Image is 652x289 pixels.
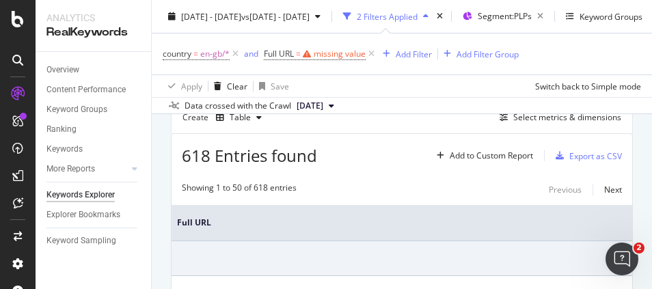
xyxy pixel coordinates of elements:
div: 2 Filters Applied [357,10,418,22]
iframe: Intercom live chat [606,243,638,275]
a: More Reports [46,162,128,176]
a: Keyword Sampling [46,234,141,248]
span: Messages [110,197,163,207]
div: Botify [45,61,73,76]
button: Next [604,182,622,198]
div: Apply [181,80,202,92]
a: Overview [46,63,141,77]
div: Create [182,107,267,128]
div: Add Filter [396,48,432,59]
span: country [163,48,191,59]
span: 2 [634,243,644,253]
button: Keyword Groups [560,5,648,27]
div: Add Filter Group [457,48,519,59]
span: en-gb/* [200,44,230,64]
a: Keywords [46,142,141,156]
button: Help [182,163,273,218]
div: Next [604,184,622,195]
img: Jenny avatar [14,60,30,77]
button: Apply [163,75,202,97]
span: 2025 Feb. 9th [297,100,323,112]
div: • [DATE] [87,112,125,126]
a: Keywords Explorer [46,188,141,202]
button: Export as CSV [550,145,622,167]
img: Profile image for Colleen [16,98,43,126]
div: Analytics [46,11,140,25]
span: = [193,48,198,59]
div: Export as CSV [569,150,622,162]
span: vs [DATE] - [DATE] [241,10,310,22]
a: Ranking [46,122,141,137]
div: • 15h ago [76,61,120,76]
div: Overview [46,63,79,77]
div: and [244,48,258,59]
a: Content Performance [46,83,141,97]
div: Clear [227,80,247,92]
button: Previous [549,182,582,198]
button: Switch back to Simple mode [530,75,641,97]
span: Help [217,197,239,207]
span: Full URL [177,217,627,229]
button: Clear [208,75,247,97]
span: Thank you for your patience. We will try to get back to you as soon as possible. [45,49,426,59]
div: RealKeywords [46,25,140,40]
div: Close [240,5,264,30]
div: Data crossed with the Crawl [185,100,291,112]
button: Table [210,107,267,128]
img: Renaud avatar [25,60,42,77]
div: Ranking [46,122,77,137]
a: Explorer Bookmarks [46,208,141,222]
div: Colleen [49,112,84,126]
h1: Messages [101,6,175,29]
button: Save [254,75,289,97]
button: [DATE] [291,98,340,114]
div: Previous [549,184,582,195]
div: Keywords [46,142,83,156]
button: [DATE] - [DATE]vs[DATE] - [DATE] [163,5,326,27]
div: Switch back to Simple mode [535,80,641,92]
button: Add Filter Group [438,46,519,62]
div: missing value [314,48,366,59]
button: Messages [91,163,182,218]
button: and [244,47,258,60]
span: 618 Entries found [182,144,317,167]
span: [DATE] - [DATE] [181,10,241,22]
span: = [296,48,301,59]
button: Segment:PLPs [457,5,549,27]
div: Table [230,113,251,122]
div: Keyword Groups [46,102,107,117]
div: Select metrics & dimensions [513,111,621,123]
div: Keyword Sampling [46,234,116,248]
a: Keyword Groups [46,102,141,117]
div: Add to Custom Report [450,152,533,160]
div: times [434,10,446,23]
div: Keyword Groups [580,10,642,22]
div: Explorer Bookmarks [46,208,120,222]
span: Full URL [264,48,294,59]
div: Content Performance [46,83,126,97]
span: Segment: PLPs [478,10,532,22]
button: Select metrics & dimensions [494,109,621,126]
button: 2 Filters Applied [338,5,434,27]
button: Ask a question [75,122,199,149]
div: Save [271,80,289,92]
div: More Reports [46,162,95,176]
div: Keywords Explorer [46,188,115,202]
button: Add to Custom Report [431,145,533,167]
img: Jessica avatar [20,49,36,66]
img: Profile image for Colleen [16,149,43,176]
button: Add Filter [377,46,432,62]
div: Showing 1 to 50 of 618 entries [182,182,297,198]
span: Home [31,197,59,207]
